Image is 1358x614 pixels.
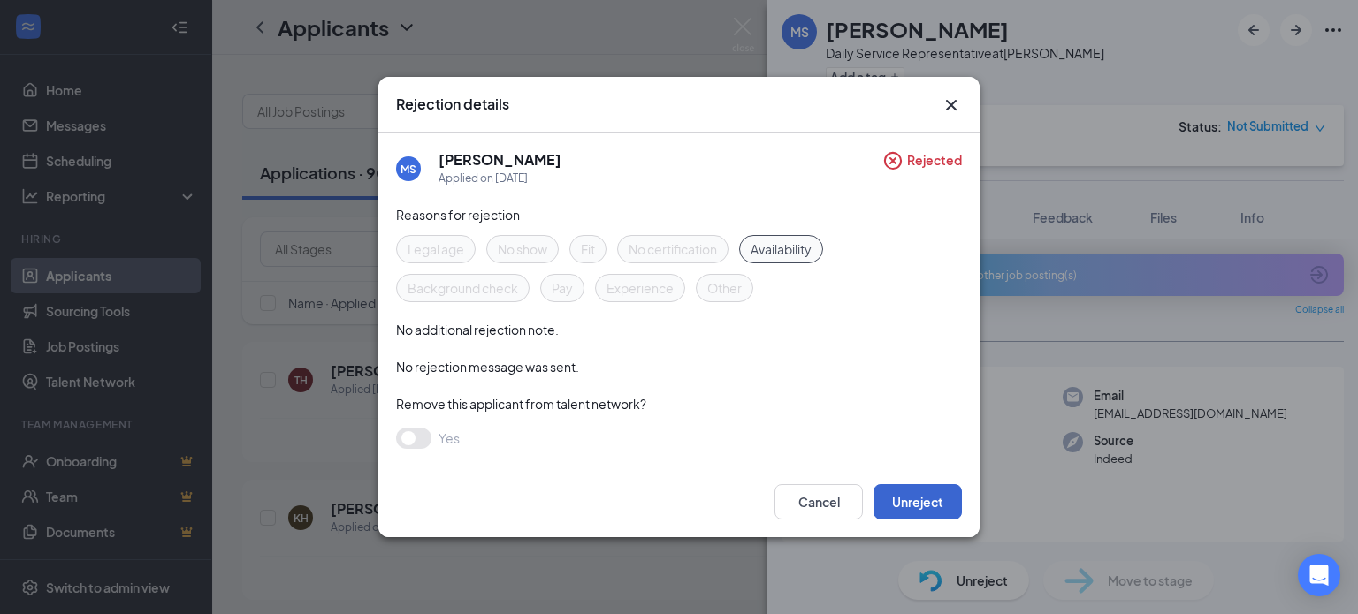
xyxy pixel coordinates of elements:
[1298,554,1340,596] div: Open Intercom Messenger
[882,150,904,171] svg: CircleCross
[751,239,812,259] span: Availability
[408,239,464,259] span: Legal age
[396,396,646,412] span: Remove this applicant from talent network?
[439,428,460,449] span: Yes
[581,239,595,259] span: Fit
[401,162,416,177] div: MS
[707,278,742,298] span: Other
[439,170,561,187] div: Applied on [DATE]
[396,359,579,375] span: No rejection message was sent.
[439,150,561,170] h5: [PERSON_NAME]
[774,484,863,519] button: Cancel
[498,239,547,259] span: No show
[629,239,717,259] span: No certification
[941,95,962,116] button: Close
[396,95,509,114] h3: Rejection details
[396,207,520,223] span: Reasons for rejection
[396,322,559,337] span: No additional rejection note.
[552,278,573,298] span: Pay
[907,150,962,187] span: Rejected
[941,95,962,116] svg: Cross
[607,278,674,298] span: Experience
[874,484,962,519] button: Unreject
[408,278,518,298] span: Background check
